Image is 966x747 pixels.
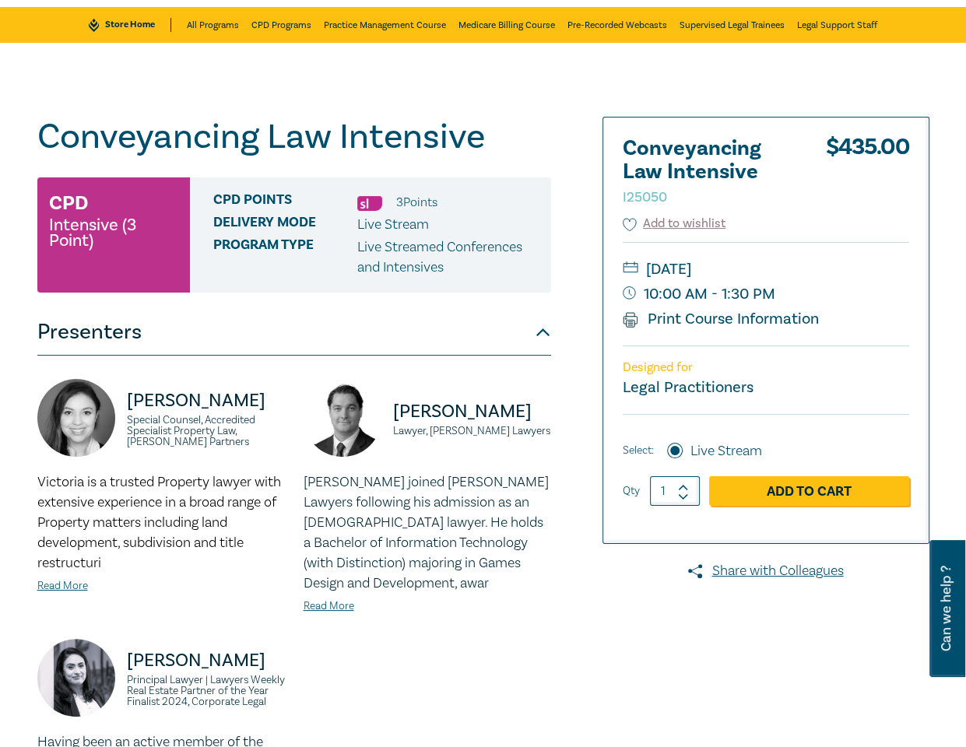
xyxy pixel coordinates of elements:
[709,476,909,506] a: Add to Cart
[89,18,170,32] a: Store Home
[127,415,285,447] small: Special Counsel, Accredited Specialist Property Law, [PERSON_NAME] Partners
[567,7,667,43] a: Pre-Recorded Webcasts
[396,192,437,212] li: 3 Point s
[324,7,446,43] a: Practice Management Course
[357,237,539,278] p: Live Streamed Conferences and Intensives
[623,215,726,233] button: Add to wishlist
[49,189,88,217] h3: CPD
[623,188,667,206] small: I25050
[602,561,929,581] a: Share with Colleagues
[213,237,357,278] span: Program type
[187,7,239,43] a: All Programs
[304,379,381,457] img: https://s3.ap-southeast-2.amazonaws.com/leo-cussen-store-production-content/Contacts/Julian%20McI...
[623,257,909,282] small: [DATE]
[37,309,551,356] button: Presenters
[458,7,555,43] a: Medicare Billing Course
[826,137,909,215] div: $ 435.00
[37,379,115,457] img: https://s3.ap-southeast-2.amazonaws.com/leo-cussen-store-production-content/Contacts/Victoria%20A...
[623,282,909,307] small: 10:00 AM - 1:30 PM
[127,648,285,673] p: [PERSON_NAME]
[251,7,311,43] a: CPD Programs
[37,117,551,157] h1: Conveyancing Law Intensive
[690,441,762,461] label: Live Stream
[797,7,877,43] a: Legal Support Staff
[127,675,285,707] small: Principal Lawyer | Lawyers Weekly Real Estate Partner of the Year Finalist 2024, Corporate Legal
[49,217,178,248] small: Intensive (3 Point)
[357,216,429,233] span: Live Stream
[127,388,285,413] p: [PERSON_NAME]
[304,599,354,613] a: Read More
[37,473,281,572] span: Victoria is a trusted Property lawyer with extensive experience in a broad range of Property matt...
[393,426,551,437] small: Lawyer, [PERSON_NAME] Lawyers
[650,476,700,506] input: 1
[939,549,954,668] span: Can we help ?
[213,192,357,212] span: CPD Points
[37,639,115,717] img: https://s3.ap-southeast-2.amazonaws.com/leo-cussen-store-production-content/Contacts/Zohra%20Ali/...
[623,442,654,459] span: Select:
[37,579,88,593] a: Read More
[623,137,794,207] h2: Conveyancing Law Intensive
[213,215,357,235] span: Delivery Mode
[623,482,640,500] label: Qty
[680,7,785,43] a: Supervised Legal Trainees
[623,360,909,375] p: Designed for
[623,309,820,329] a: Print Course Information
[304,472,551,594] p: [PERSON_NAME] joined [PERSON_NAME] Lawyers following his admission as an [DEMOGRAPHIC_DATA] lawye...
[623,377,753,398] small: Legal Practitioners
[357,196,382,211] img: Substantive Law
[393,399,551,424] p: [PERSON_NAME]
